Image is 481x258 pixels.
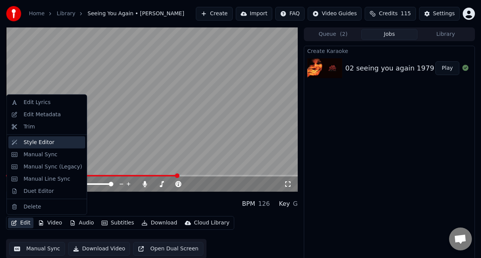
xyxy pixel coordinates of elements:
div: Manual Sync [24,151,57,158]
button: Credits115 [365,7,416,21]
button: FAQ [275,7,305,21]
img: youka [6,6,21,21]
button: Edit [8,218,33,228]
div: Create Karaoke [304,46,475,55]
div: Edit Lyrics [24,99,51,106]
div: Settings [433,10,455,18]
button: Audio [67,218,97,228]
div: BPM [242,199,255,208]
button: Play [435,61,459,75]
button: Download [138,218,180,228]
div: Manual Line Sync [24,175,70,183]
button: Queue [305,29,361,40]
button: Video [35,218,65,228]
button: Manual Sync [9,242,65,256]
button: Create [196,7,233,21]
button: Video Guides [308,7,362,21]
div: [PERSON_NAME] [6,205,71,213]
div: Delete [24,203,41,210]
button: Jobs [361,29,418,40]
div: 126 [258,199,270,208]
button: Subtitles [98,218,137,228]
div: Style Editor [24,138,54,146]
nav: breadcrumb [29,10,184,18]
span: ( 2 ) [340,30,348,38]
button: Library [418,29,474,40]
div: Duet Editor [24,187,54,195]
a: Home [29,10,44,18]
button: Open Dual Screen [133,242,203,256]
div: Seeing You Again [6,195,71,205]
span: 115 [401,10,411,18]
a: Library [57,10,75,18]
div: Trim [24,123,35,130]
div: G [293,199,298,208]
span: Seeing You Again • [PERSON_NAME] [87,10,184,18]
div: Key [279,199,290,208]
div: Edit Metadata [24,111,61,118]
div: Manual Sync (Legacy) [24,163,82,170]
button: Download Video [68,242,130,256]
button: Settings [419,7,460,21]
a: Open chat [449,228,472,250]
button: Import [236,7,272,21]
div: Cloud Library [194,219,229,227]
span: Credits [379,10,397,18]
